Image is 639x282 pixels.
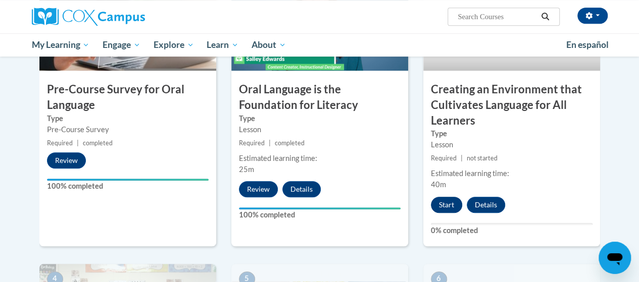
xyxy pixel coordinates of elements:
span: 40m [431,180,446,189]
span: My Learning [31,39,89,51]
h3: Creating an Environment that Cultivates Language for All Learners [423,82,600,128]
span: Required [47,139,73,147]
span: Learn [207,39,238,51]
button: Details [467,197,505,213]
span: Engage [103,39,140,51]
span: | [269,139,271,147]
button: Account Settings [577,8,608,24]
span: completed [83,139,113,147]
img: Cox Campus [32,8,145,26]
label: 100% completed [47,181,209,192]
span: Explore [154,39,194,51]
label: Type [47,113,209,124]
span: Required [239,139,265,147]
a: Explore [147,33,201,57]
span: Required [431,154,457,162]
label: Type [239,113,401,124]
span: 25m [239,165,254,174]
span: completed [275,139,305,147]
button: Review [239,181,278,197]
button: Start [431,197,462,213]
button: Search [537,11,553,23]
div: Pre-Course Survey [47,124,209,135]
span: not started [467,154,498,162]
input: Search Courses [457,11,537,23]
a: About [245,33,292,57]
a: Cox Campus [32,8,214,26]
span: About [252,39,286,51]
div: Estimated learning time: [431,168,593,179]
a: My Learning [25,33,96,57]
span: En español [566,39,609,50]
div: Lesson [239,124,401,135]
h3: Pre-Course Survey for Oral Language [39,82,216,113]
iframe: Button to launch messaging window [599,242,631,274]
a: Learn [200,33,245,57]
h3: Oral Language is the Foundation for Literacy [231,82,408,113]
button: Review [47,152,86,168]
div: Your progress [239,207,401,209]
div: Your progress [47,179,209,181]
label: 0% completed [431,225,593,236]
label: 100% completed [239,209,401,220]
a: Engage [96,33,147,57]
div: Lesson [431,139,593,150]
label: Type [431,128,593,139]
a: En español [560,34,615,55]
span: | [77,139,79,147]
div: Main menu [24,33,615,57]
span: | [461,154,463,162]
button: Details [282,181,321,197]
div: Estimated learning time: [239,153,401,164]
